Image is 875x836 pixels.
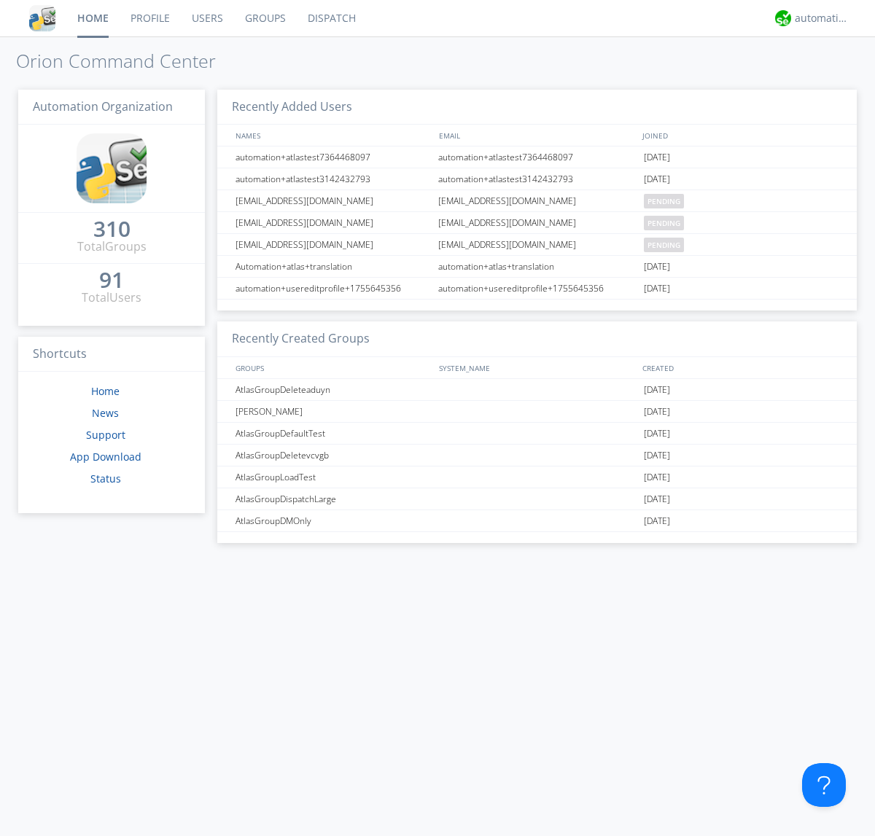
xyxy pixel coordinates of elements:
[29,5,55,31] img: cddb5a64eb264b2086981ab96f4c1ba7
[644,278,670,300] span: [DATE]
[217,90,857,125] h3: Recently Added Users
[77,238,147,255] div: Total Groups
[82,289,141,306] div: Total Users
[217,234,857,256] a: [EMAIL_ADDRESS][DOMAIN_NAME][EMAIL_ADDRESS][DOMAIN_NAME]pending
[90,472,121,485] a: Status
[217,321,857,357] h3: Recently Created Groups
[802,763,846,807] iframe: Toggle Customer Support
[217,168,857,190] a: automation+atlastest3142432793automation+atlastest3142432793[DATE]
[435,190,640,211] div: [EMAIL_ADDRESS][DOMAIN_NAME]
[435,357,639,378] div: SYSTEM_NAME
[639,357,843,378] div: CREATED
[644,238,684,252] span: pending
[435,234,640,255] div: [EMAIL_ADDRESS][DOMAIN_NAME]
[232,212,434,233] div: [EMAIL_ADDRESS][DOMAIN_NAME]
[217,379,857,401] a: AtlasGroupDeleteaduyn[DATE]
[644,466,670,488] span: [DATE]
[232,466,434,488] div: AtlasGroupLoadTest
[217,256,857,278] a: Automation+atlas+translationautomation+atlas+translation[DATE]
[644,488,670,510] span: [DATE]
[217,212,857,234] a: [EMAIL_ADDRESS][DOMAIN_NAME][EMAIL_ADDRESS][DOMAIN_NAME]pending
[93,222,131,236] div: 310
[33,98,173,114] span: Automation Organization
[644,147,670,168] span: [DATE]
[217,278,857,300] a: automation+usereditprofile+1755645356automation+usereditprofile+1755645356[DATE]
[217,445,857,466] a: AtlasGroupDeletevcvgb[DATE]
[99,273,124,287] div: 91
[435,278,640,299] div: automation+usereditprofile+1755645356
[232,401,434,422] div: [PERSON_NAME]
[217,147,857,168] a: automation+atlastest7364468097automation+atlastest7364468097[DATE]
[217,423,857,445] a: AtlasGroupDefaultTest[DATE]
[93,222,131,238] a: 310
[644,194,684,208] span: pending
[644,510,670,532] span: [DATE]
[644,256,670,278] span: [DATE]
[435,168,640,190] div: automation+atlastest3142432793
[775,10,791,26] img: d2d01cd9b4174d08988066c6d424eccd
[86,428,125,442] a: Support
[232,147,434,168] div: automation+atlastest7364468097
[77,133,147,203] img: cddb5a64eb264b2086981ab96f4c1ba7
[18,337,205,372] h3: Shortcuts
[435,125,639,146] div: EMAIL
[232,510,434,531] div: AtlasGroupDMOnly
[99,273,124,289] a: 91
[435,212,640,233] div: [EMAIL_ADDRESS][DOMAIN_NAME]
[232,357,432,378] div: GROUPS
[232,256,434,277] div: Automation+atlas+translation
[232,125,432,146] div: NAMES
[232,168,434,190] div: automation+atlastest3142432793
[795,11,849,26] div: automation+atlas
[232,379,434,400] div: AtlasGroupDeleteaduyn
[644,379,670,401] span: [DATE]
[70,450,141,464] a: App Download
[232,488,434,509] div: AtlasGroupDispatchLarge
[644,445,670,466] span: [DATE]
[217,190,857,212] a: [EMAIL_ADDRESS][DOMAIN_NAME][EMAIL_ADDRESS][DOMAIN_NAME]pending
[644,168,670,190] span: [DATE]
[217,510,857,532] a: AtlasGroupDMOnly[DATE]
[232,190,434,211] div: [EMAIL_ADDRESS][DOMAIN_NAME]
[644,423,670,445] span: [DATE]
[232,234,434,255] div: [EMAIL_ADDRESS][DOMAIN_NAME]
[91,384,120,398] a: Home
[217,466,857,488] a: AtlasGroupLoadTest[DATE]
[92,406,119,420] a: News
[639,125,843,146] div: JOINED
[232,423,434,444] div: AtlasGroupDefaultTest
[435,256,640,277] div: automation+atlas+translation
[644,216,684,230] span: pending
[644,401,670,423] span: [DATE]
[217,488,857,510] a: AtlasGroupDispatchLarge[DATE]
[232,445,434,466] div: AtlasGroupDeletevcvgb
[232,278,434,299] div: automation+usereditprofile+1755645356
[217,401,857,423] a: [PERSON_NAME][DATE]
[435,147,640,168] div: automation+atlastest7364468097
